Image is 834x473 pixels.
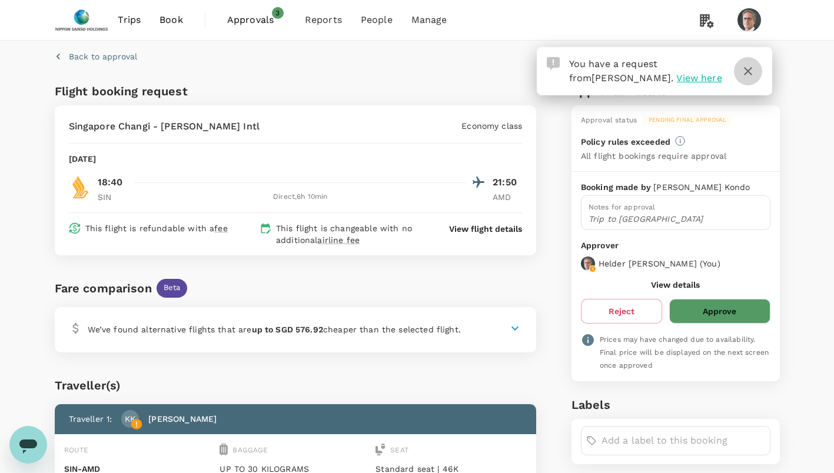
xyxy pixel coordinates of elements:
span: Seat [390,446,408,454]
p: SIN [98,191,127,203]
button: View details [651,280,700,289]
p: Approver [581,239,770,252]
span: airline fee [317,235,360,245]
p: Singapore Changi - [PERSON_NAME] Intl [69,119,260,134]
span: You have a request from . [569,58,674,84]
img: avatar-67845fc166983.png [581,257,595,271]
span: Reports [305,13,342,27]
span: Prices may have changed due to availability. Final price will be displayed on the next screen onc... [600,335,769,369]
p: Booking made by [581,181,653,193]
span: Trips [118,13,141,27]
p: This flight is refundable with a [85,222,228,234]
span: Manage [411,13,447,27]
p: Back to approval [69,51,137,62]
div: Traveller(s) [55,376,537,395]
span: Book [160,13,183,27]
span: 3 [272,7,284,19]
span: Pending final approval [642,116,733,124]
img: SQ [69,175,92,199]
p: 21:50 [493,175,522,189]
div: Approval status [581,115,637,126]
button: Reject [581,299,662,324]
span: Beta [157,282,188,294]
span: Route [64,446,89,454]
p: Traveller 1 : [69,413,112,425]
p: Trip to [GEOGRAPHIC_DATA] [589,213,763,225]
p: This flight is changeable with no additional [276,222,427,246]
p: Economy class [461,120,522,132]
p: Helder [PERSON_NAME] ( You ) [599,258,720,269]
button: View flight details [449,223,522,235]
p: [PERSON_NAME] Kondo [653,181,750,193]
span: People [361,13,393,27]
p: We’ve found alternative flights that are cheaper than the selected flight. [88,324,461,335]
p: [DATE] [69,153,97,165]
p: 18:40 [98,175,123,189]
span: fee [214,224,227,233]
p: [PERSON_NAME] [148,413,217,425]
img: Nippon Sanso Holdings Singapore Pte Ltd [55,7,109,33]
input: Add a label to this booking [602,431,765,450]
h6: Flight booking request [55,82,293,101]
p: All flight bookings require approval [581,150,726,162]
button: Approve [669,299,770,324]
span: Baggage [232,446,268,454]
span: View here [676,72,722,84]
img: Approval Request [547,57,560,70]
button: Back to approval [55,51,137,62]
span: Notes for approval [589,203,656,211]
p: Policy rules exceeded [581,136,670,148]
div: Fare comparison [55,279,152,298]
img: Helder Teixeira [737,8,761,32]
iframe: Button to launch messaging window [9,426,47,464]
span: Approvals [227,13,286,27]
p: AMD [493,191,522,203]
span: [PERSON_NAME] [592,72,671,84]
b: up to SGD 576.92 [252,325,323,334]
p: KK [125,413,135,425]
img: seat-icon [376,444,386,455]
div: Direct , 6h 10min [134,191,467,203]
h6: Labels [571,395,780,414]
img: baggage-icon [220,444,228,455]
